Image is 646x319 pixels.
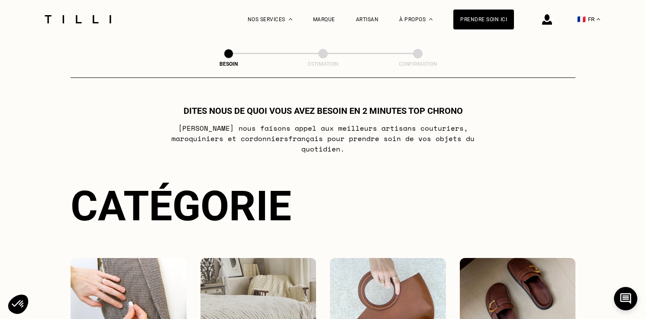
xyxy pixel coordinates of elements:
[356,16,379,23] a: Artisan
[184,106,463,116] h1: Dites nous de quoi vous avez besoin en 2 minutes top chrono
[71,182,575,230] div: Catégorie
[280,61,366,67] div: Estimation
[542,14,552,25] img: icône connexion
[375,61,461,67] div: Confirmation
[577,15,586,23] span: 🇫🇷
[453,10,514,29] a: Prendre soin ici
[185,61,272,67] div: Besoin
[289,18,292,20] img: Menu déroulant
[42,15,114,23] img: Logo du service de couturière Tilli
[429,18,433,20] img: Menu déroulant à propos
[313,16,335,23] a: Marque
[597,18,600,20] img: menu déroulant
[152,123,495,154] p: [PERSON_NAME] nous faisons appel aux meilleurs artisans couturiers , maroquiniers et cordonniers ...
